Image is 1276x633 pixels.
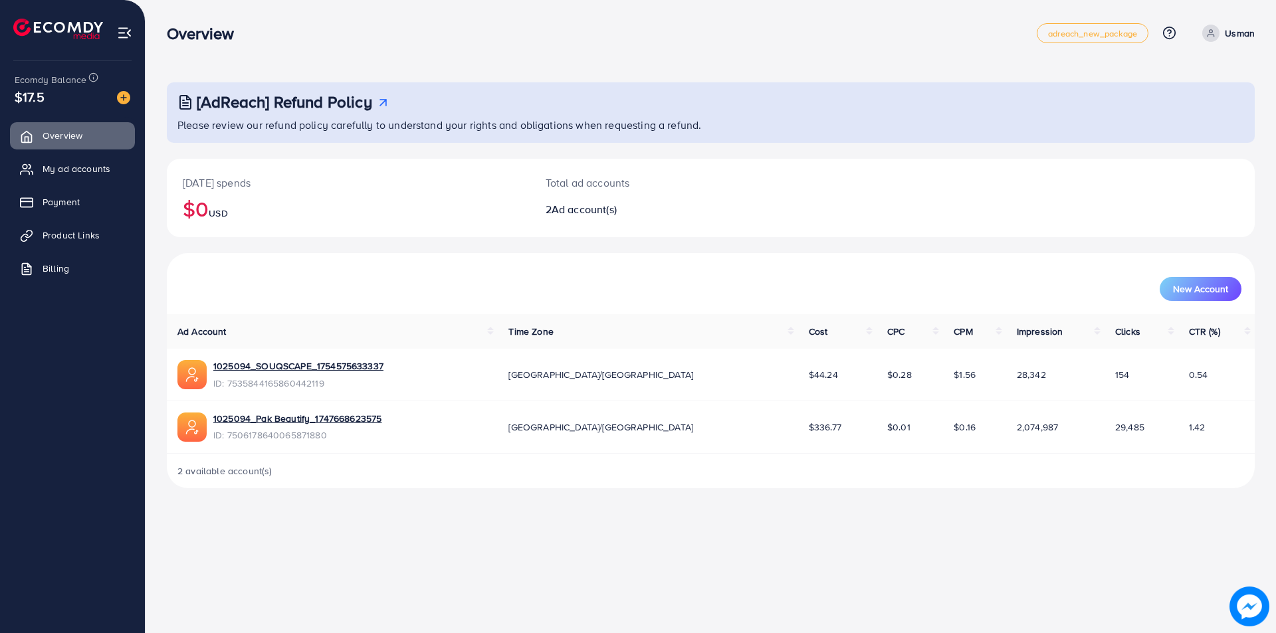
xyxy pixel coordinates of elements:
span: CTR (%) [1189,325,1220,338]
img: ic-ads-acc.e4c84228.svg [177,412,207,442]
span: $0.01 [887,420,910,434]
img: logo [13,19,103,39]
img: ic-ads-acc.e4c84228.svg [177,360,207,389]
span: Payment [43,195,80,209]
span: New Account [1173,284,1228,294]
span: USD [209,207,227,220]
p: Usman [1225,25,1255,41]
span: ID: 7506178640065871880 [213,428,381,442]
a: adreach_new_package [1037,23,1148,43]
h2: $0 [183,196,514,221]
img: image [1229,587,1269,626]
span: adreach_new_package [1048,29,1137,38]
span: 2 available account(s) [177,464,272,478]
span: My ad accounts [43,162,110,175]
span: ID: 7535844165860442119 [213,377,383,390]
img: image [117,91,130,104]
span: 29,485 [1115,420,1144,434]
span: [GEOGRAPHIC_DATA]/[GEOGRAPHIC_DATA] [508,420,693,434]
span: Overview [43,129,82,142]
button: New Account [1160,277,1241,301]
h3: [AdReach] Refund Policy [197,92,372,112]
p: Please review our refund policy carefully to understand your rights and obligations when requesti... [177,117,1247,133]
a: 1025094_SOUQSCAPE_1754575633337 [213,359,383,373]
span: CPC [887,325,904,338]
a: Product Links [10,222,135,248]
p: Total ad accounts [546,175,786,191]
span: $0.28 [887,368,912,381]
a: Payment [10,189,135,215]
a: 1025094_Pak Beautify_1747668623575 [213,412,381,425]
span: Product Links [43,228,100,242]
span: [GEOGRAPHIC_DATA]/[GEOGRAPHIC_DATA] [508,368,693,381]
a: My ad accounts [10,155,135,182]
span: $44.24 [809,368,838,381]
h2: 2 [546,203,786,216]
img: menu [117,25,132,41]
span: 28,342 [1017,368,1046,381]
span: $1.56 [954,368,976,381]
a: Overview [10,122,135,149]
span: Ad Account [177,325,227,338]
span: 1.42 [1189,420,1206,434]
span: Impression [1017,325,1063,338]
span: CPM [954,325,972,338]
a: Billing [10,255,135,282]
span: $17.5 [15,87,45,106]
span: $336.77 [809,420,841,434]
span: Billing [43,262,69,275]
span: Clicks [1115,325,1140,338]
span: 2,074,987 [1017,420,1058,434]
span: 154 [1115,368,1129,381]
span: Ecomdy Balance [15,73,86,86]
span: 0.54 [1189,368,1208,381]
p: [DATE] spends [183,175,514,191]
span: $0.16 [954,420,976,434]
span: Time Zone [508,325,553,338]
h3: Overview [167,24,245,43]
a: Usman [1197,25,1255,42]
span: Ad account(s) [552,202,617,217]
span: Cost [809,325,828,338]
